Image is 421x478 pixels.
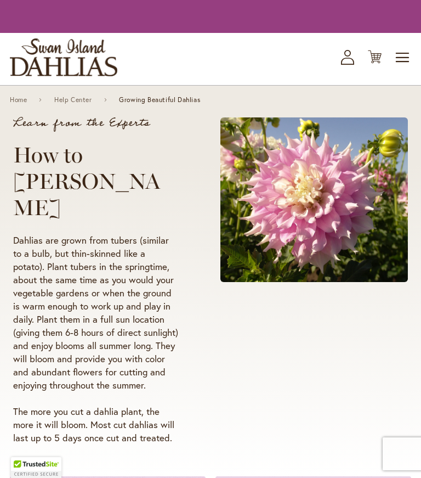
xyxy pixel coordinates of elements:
p: The more you cut a dahlia plant, the more it will bloom. Most cut dahlias will last up to 5 days ... [13,405,179,445]
span: Growing Beautiful Dahlias [119,96,200,104]
a: Home [10,96,27,104]
p: Dahlias are grown from tubers (similar to a bulb, but thin-skinned like a potato). Plant tubers i... [13,234,179,392]
a: Help Center [54,96,92,104]
a: store logo [10,38,117,76]
p: Learn from the Experts [13,117,179,128]
h1: How to [PERSON_NAME] [13,142,179,221]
